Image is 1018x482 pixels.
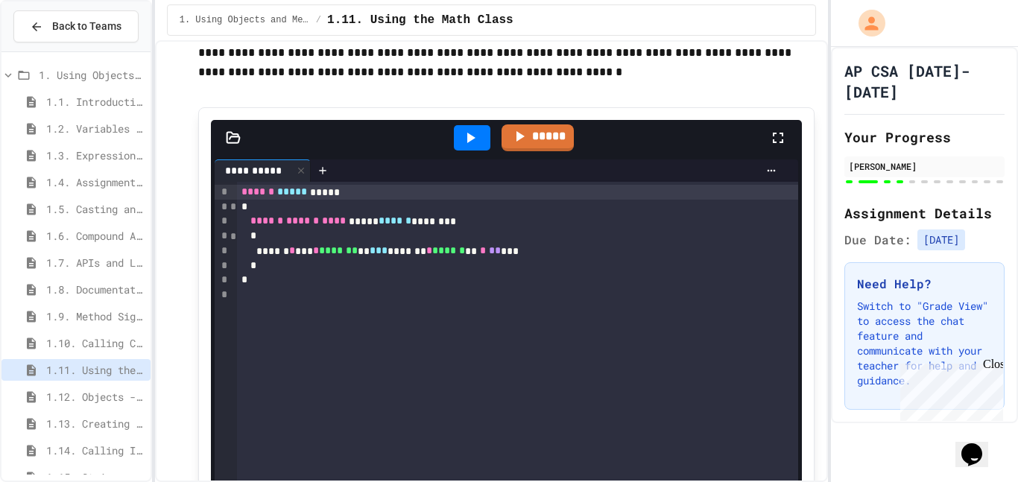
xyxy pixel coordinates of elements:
[39,67,145,83] span: 1. Using Objects and Methods
[844,60,1005,102] h1: AP CSA [DATE]-[DATE]
[849,159,1000,173] div: [PERSON_NAME]
[843,6,889,40] div: My Account
[327,11,513,29] span: 1.11. Using the Math Class
[6,6,103,95] div: Chat with us now!Close
[46,94,145,110] span: 1.1. Introduction to Algorithms, Programming, and Compilers
[46,282,145,297] span: 1.8. Documentation with Comments and Preconditions
[316,14,321,26] span: /
[46,362,145,378] span: 1.11. Using the Math Class
[46,121,145,136] span: 1.2. Variables and Data Types
[46,228,145,244] span: 1.6. Compound Assignment Operators
[894,358,1003,421] iframe: chat widget
[46,148,145,163] span: 1.3. Expressions and Output [New]
[844,231,911,249] span: Due Date:
[844,127,1005,148] h2: Your Progress
[844,203,1005,223] h2: Assignment Details
[917,229,965,250] span: [DATE]
[46,174,145,190] span: 1.4. Assignment and Input
[857,299,992,388] p: Switch to "Grade View" to access the chat feature and communicate with your teacher for help and ...
[52,19,121,34] span: Back to Teams
[13,10,139,42] button: Back to Teams
[46,308,145,324] span: 1.9. Method Signatures
[46,201,145,217] span: 1.5. Casting and Ranges of Values
[857,275,992,293] h3: Need Help?
[46,416,145,431] span: 1.13. Creating and Initializing Objects: Constructors
[46,335,145,351] span: 1.10. Calling Class Methods
[46,389,145,405] span: 1.12. Objects - Instances of Classes
[955,422,1003,467] iframe: chat widget
[46,443,145,458] span: 1.14. Calling Instance Methods
[180,14,310,26] span: 1. Using Objects and Methods
[46,255,145,270] span: 1.7. APIs and Libraries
